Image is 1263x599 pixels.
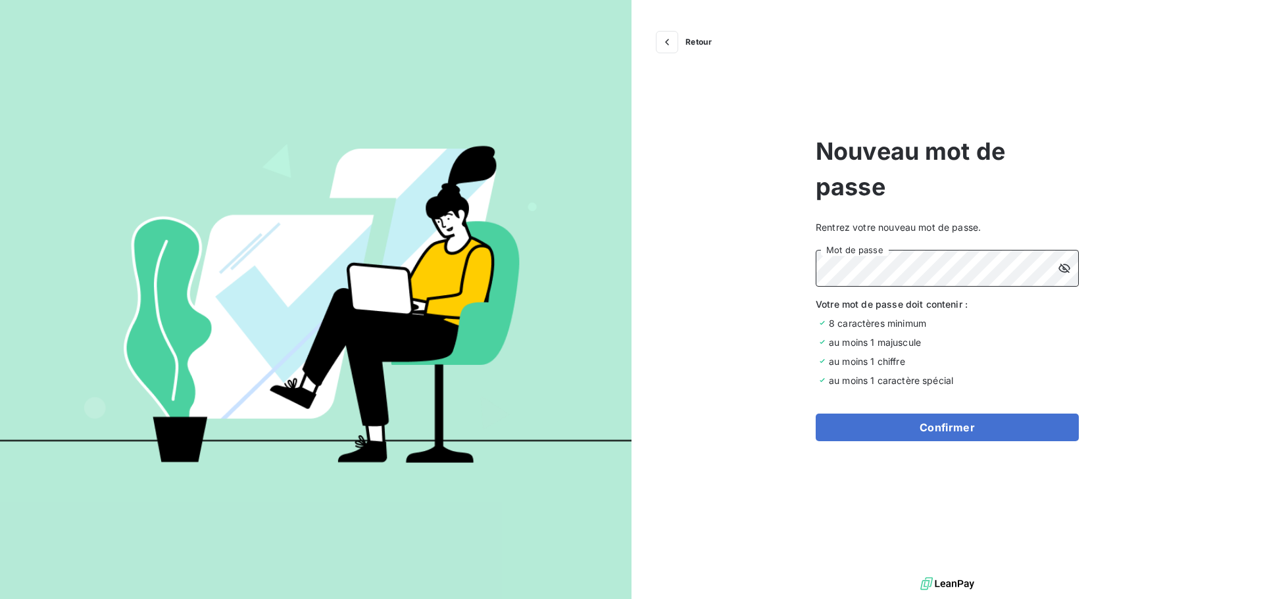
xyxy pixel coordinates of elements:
span: Votre mot de passe doit contenir : [816,297,1079,311]
span: au moins 1 caractère spécial [829,373,953,387]
span: Retour [685,38,712,46]
button: Confirmer [816,414,1079,441]
span: Rentrez votre nouveau mot de passe. [816,220,1079,234]
span: Nouveau mot de passe [816,133,1079,204]
span: 8 caractères minimum [829,316,926,330]
span: au moins 1 chiffre [829,354,905,368]
span: au moins 1 majuscule [829,335,921,349]
img: logo [920,574,974,594]
button: Retour [653,32,722,53]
